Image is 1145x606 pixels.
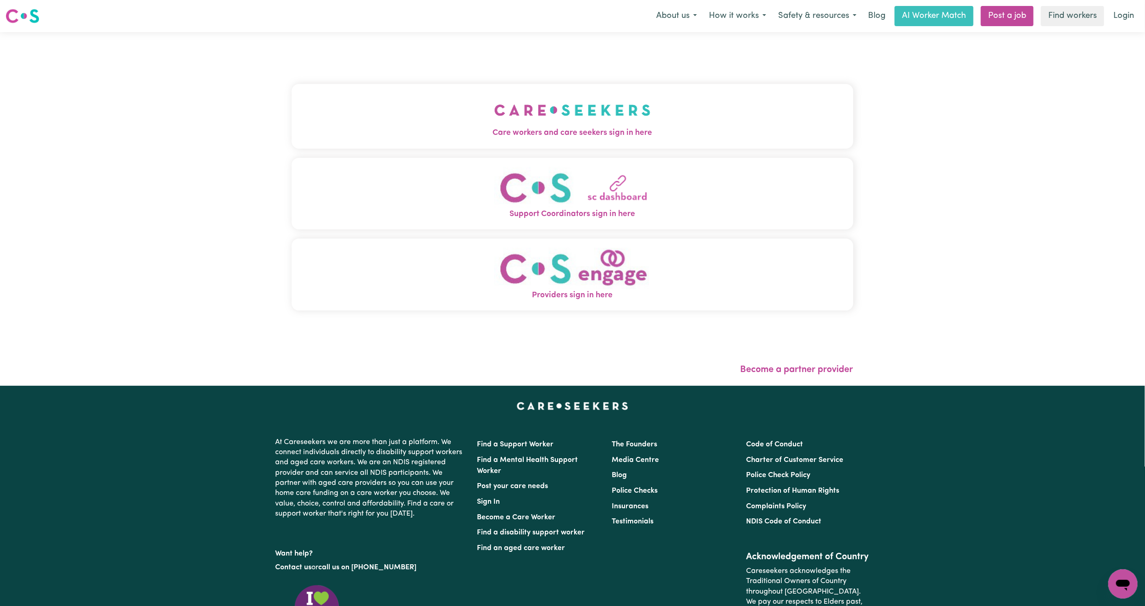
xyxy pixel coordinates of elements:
a: Find an aged care worker [477,545,565,552]
a: Testimonials [612,518,653,525]
a: Blog [612,472,627,479]
a: Careseekers logo [6,6,39,27]
a: Post a job [981,6,1034,26]
p: At Careseekers we are more than just a platform. We connect individuals directly to disability su... [276,434,466,523]
a: Find workers [1041,6,1104,26]
iframe: Button to launch messaging window, conversation in progress [1108,569,1138,599]
img: Careseekers logo [6,8,39,24]
a: Code of Conduct [746,441,803,448]
a: Post your care needs [477,483,548,490]
button: Support Coordinators sign in here [292,158,853,230]
h2: Acknowledgement of Country [746,551,869,562]
p: or [276,559,466,576]
button: How it works [703,6,772,26]
a: Blog [863,6,891,26]
a: Complaints Policy [746,503,806,510]
span: Support Coordinators sign in here [292,208,853,220]
button: Providers sign in here [292,239,853,311]
a: Find a Support Worker [477,441,554,448]
span: Providers sign in here [292,289,853,301]
span: Care workers and care seekers sign in here [292,127,853,139]
button: About us [650,6,703,26]
a: Protection of Human Rights [746,487,839,495]
a: Police Checks [612,487,658,495]
a: Contact us [276,564,312,571]
a: Login [1108,6,1139,26]
a: Charter of Customer Service [746,456,843,464]
button: Care workers and care seekers sign in here [292,84,853,148]
a: NDIS Code of Conduct [746,518,821,525]
button: Safety & resources [772,6,863,26]
a: The Founders [612,441,657,448]
a: Sign In [477,498,500,506]
a: Find a disability support worker [477,529,585,536]
a: AI Worker Match [895,6,974,26]
a: Police Check Policy [746,472,810,479]
a: Become a partner provider [741,365,853,374]
a: Become a Care Worker [477,514,556,521]
a: Insurances [612,503,648,510]
p: Want help? [276,545,466,559]
a: Media Centre [612,456,659,464]
a: Careseekers home page [517,402,628,410]
a: Find a Mental Health Support Worker [477,456,578,475]
a: call us on [PHONE_NUMBER] [319,564,417,571]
